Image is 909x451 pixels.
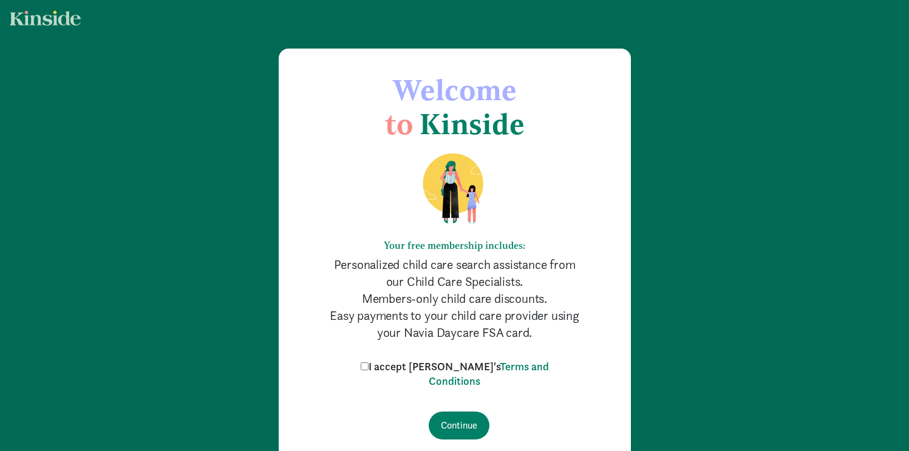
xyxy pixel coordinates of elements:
p: Personalized child care search assistance from our Child Care Specialists. [327,256,582,290]
img: illustration-mom-daughter.png [408,152,501,225]
input: I accept [PERSON_NAME]'sTerms and Conditions [361,362,369,370]
img: light.svg [10,10,81,25]
p: Members-only child care discounts. [327,290,582,307]
span: to [385,106,413,141]
input: Continue [429,412,489,439]
label: I accept [PERSON_NAME]'s [358,359,552,388]
p: Easy payments to your child care provider using your Navia Daycare FSA card. [327,307,582,341]
span: Kinside [420,106,525,141]
h6: Your free membership includes: [327,240,582,251]
span: Welcome [393,72,517,107]
a: Terms and Conditions [429,359,549,388]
